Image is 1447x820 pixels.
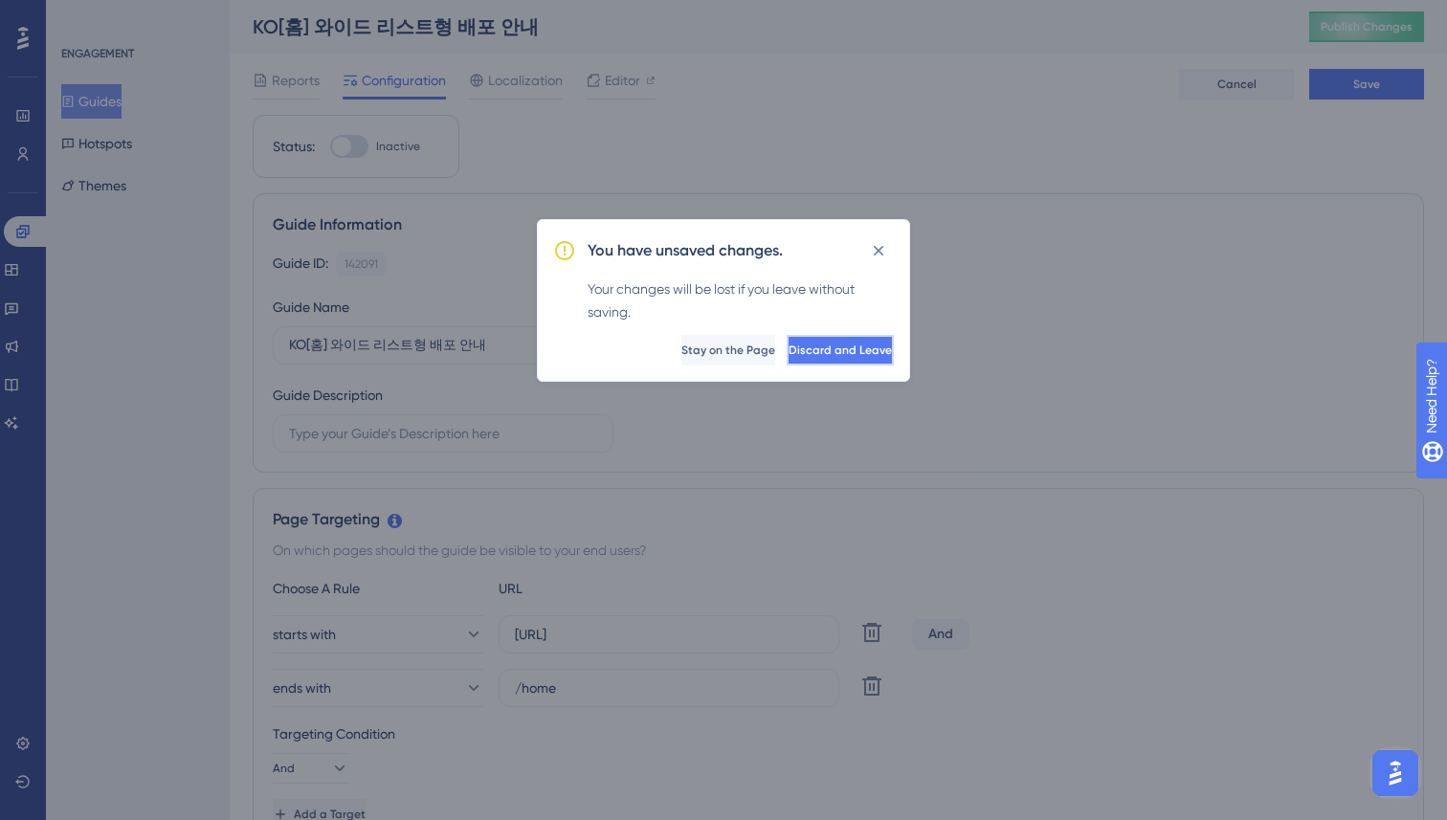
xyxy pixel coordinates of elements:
[45,5,120,28] span: Need Help?
[588,239,783,262] h2: You have unsaved changes.
[789,343,892,358] span: Discard and Leave
[588,277,894,323] div: Your changes will be lost if you leave without saving.
[681,343,775,358] span: Stay on the Page
[1367,744,1424,802] iframe: UserGuiding AI Assistant Launcher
